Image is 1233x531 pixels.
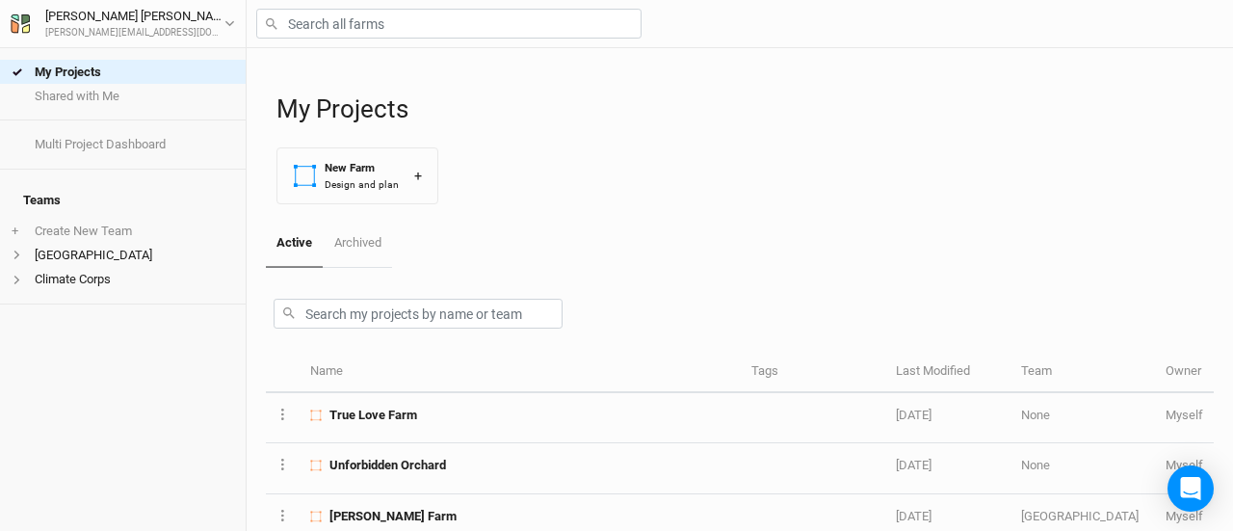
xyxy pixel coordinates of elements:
[256,9,642,39] input: Search all farms
[274,299,563,329] input: Search my projects by name or team
[325,177,399,192] div: Design and plan
[276,147,438,204] button: New FarmDesign and plan+
[885,352,1010,393] th: Last Modified
[1010,352,1155,393] th: Team
[896,509,931,523] span: Sep 23, 2025 3:41 PM
[12,224,18,239] span: +
[329,407,417,424] span: True Love Farm
[741,352,885,393] th: Tags
[896,408,931,422] span: Oct 10, 2025 11:50 AM
[1155,352,1214,393] th: Owner
[1166,408,1203,422] span: michael@bccdvt.org
[12,181,234,220] h4: Teams
[45,26,224,40] div: [PERSON_NAME][EMAIL_ADDRESS][DOMAIN_NAME]
[1166,509,1203,523] span: michael@bccdvt.org
[329,457,446,474] span: Unforbidden Orchard
[1010,443,1155,493] td: None
[266,220,323,268] a: Active
[10,6,236,40] button: [PERSON_NAME] [PERSON_NAME][PERSON_NAME][EMAIL_ADDRESS][DOMAIN_NAME]
[896,458,931,472] span: Sep 26, 2025 1:26 PM
[300,352,741,393] th: Name
[323,220,391,266] a: Archived
[1167,465,1214,512] div: Open Intercom Messenger
[329,508,457,525] span: Choiniere Farm
[414,166,422,186] div: +
[1010,393,1155,443] td: None
[45,7,224,26] div: [PERSON_NAME] [PERSON_NAME]
[1166,458,1203,472] span: michael@bccdvt.org
[276,94,1214,124] h1: My Projects
[325,160,399,176] div: New Farm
